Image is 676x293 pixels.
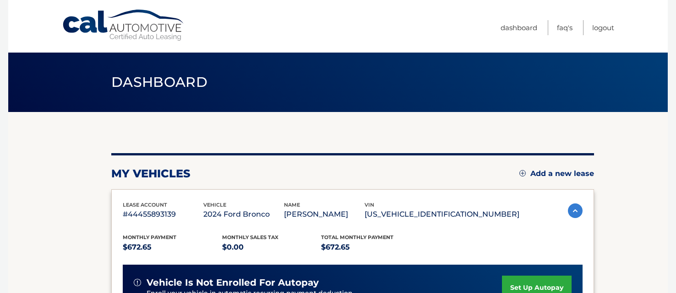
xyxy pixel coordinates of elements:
[321,241,420,254] p: $672.65
[321,234,393,240] span: Total Monthly Payment
[222,241,322,254] p: $0.00
[222,234,278,240] span: Monthly sales Tax
[203,202,226,208] span: vehicle
[568,203,583,218] img: accordion-active.svg
[111,167,191,181] h2: my vehicles
[62,9,185,42] a: Cal Automotive
[519,170,526,176] img: add.svg
[592,20,614,35] a: Logout
[519,169,594,178] a: Add a new lease
[501,20,537,35] a: Dashboard
[365,202,374,208] span: vin
[365,208,519,221] p: [US_VEHICLE_IDENTIFICATION_NUMBER]
[111,74,207,91] span: Dashboard
[203,208,284,221] p: 2024 Ford Bronco
[123,208,203,221] p: #44455893139
[147,277,319,288] span: vehicle is not enrolled for autopay
[284,202,300,208] span: name
[557,20,572,35] a: FAQ's
[123,202,167,208] span: lease account
[284,208,365,221] p: [PERSON_NAME]
[123,234,176,240] span: Monthly Payment
[123,241,222,254] p: $672.65
[134,279,141,286] img: alert-white.svg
